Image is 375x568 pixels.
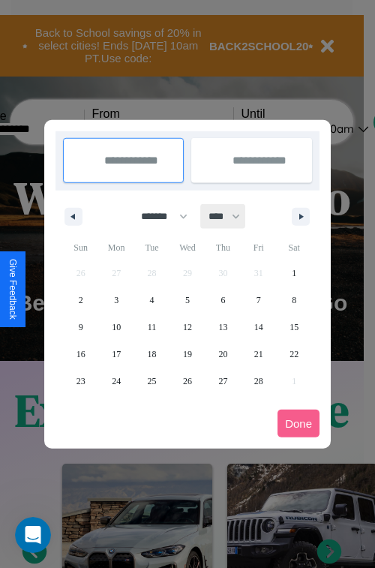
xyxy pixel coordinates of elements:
[98,341,133,368] button: 17
[63,236,98,260] span: Sun
[169,341,205,368] button: 19
[205,368,241,395] button: 27
[241,287,276,314] button: 7
[218,368,227,395] span: 27
[134,368,169,395] button: 25
[183,341,192,368] span: 19
[289,341,298,368] span: 22
[169,368,205,395] button: 26
[76,368,85,395] span: 23
[277,410,319,437] button: Done
[241,236,276,260] span: Fri
[98,287,133,314] button: 3
[112,341,121,368] span: 17
[79,314,83,341] span: 9
[277,314,312,341] button: 15
[185,287,190,314] span: 5
[205,236,241,260] span: Thu
[169,314,205,341] button: 12
[148,368,157,395] span: 25
[256,287,261,314] span: 7
[254,341,263,368] span: 21
[98,314,133,341] button: 10
[241,341,276,368] button: 21
[148,341,157,368] span: 18
[277,260,312,287] button: 1
[98,368,133,395] button: 24
[277,287,312,314] button: 8
[241,314,276,341] button: 14
[134,314,169,341] button: 11
[292,260,296,287] span: 1
[218,314,227,341] span: 13
[277,236,312,260] span: Sat
[169,236,205,260] span: Wed
[114,287,118,314] span: 3
[254,314,263,341] span: 14
[148,314,157,341] span: 11
[241,368,276,395] button: 28
[63,368,98,395] button: 23
[254,368,263,395] span: 28
[205,287,241,314] button: 6
[150,287,154,314] span: 4
[205,341,241,368] button: 20
[112,368,121,395] span: 24
[134,341,169,368] button: 18
[292,287,296,314] span: 8
[15,517,51,553] iframe: Intercom live chat
[134,236,169,260] span: Tue
[289,314,298,341] span: 15
[183,314,192,341] span: 12
[169,287,205,314] button: 5
[277,341,312,368] button: 22
[79,287,83,314] span: 2
[98,236,133,260] span: Mon
[218,341,227,368] span: 20
[76,341,85,368] span: 16
[63,341,98,368] button: 16
[205,314,241,341] button: 13
[112,314,121,341] span: 10
[7,259,18,320] div: Give Feedback
[134,287,169,314] button: 4
[63,314,98,341] button: 9
[63,287,98,314] button: 2
[220,287,225,314] span: 6
[183,368,192,395] span: 26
